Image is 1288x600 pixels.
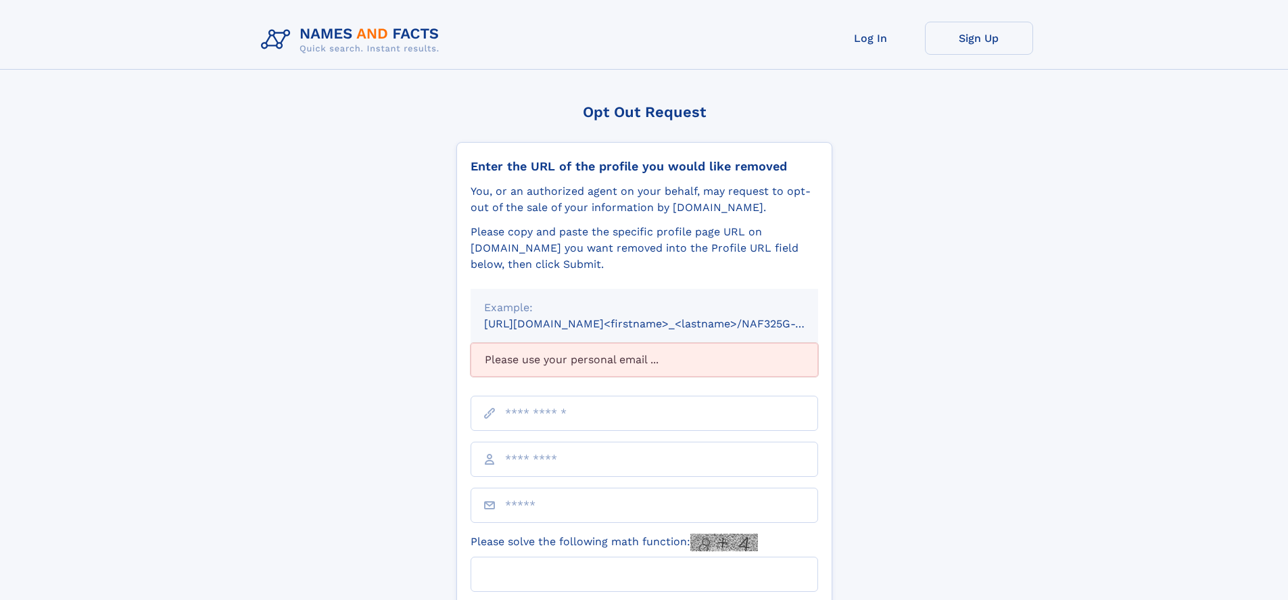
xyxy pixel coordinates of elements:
a: Sign Up [925,22,1033,55]
a: Log In [817,22,925,55]
small: [URL][DOMAIN_NAME]<firstname>_<lastname>/NAF325G-xxxxxxxx [484,317,844,330]
div: Example: [484,300,805,316]
div: Enter the URL of the profile you would like removed [471,159,818,174]
div: Please copy and paste the specific profile page URL on [DOMAIN_NAME] you want removed into the Pr... [471,224,818,273]
div: Please use your personal email ... [471,343,818,377]
label: Please solve the following math function: [471,534,758,551]
img: Logo Names and Facts [256,22,450,58]
div: You, or an authorized agent on your behalf, may request to opt-out of the sale of your informatio... [471,183,818,216]
div: Opt Out Request [456,103,832,120]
